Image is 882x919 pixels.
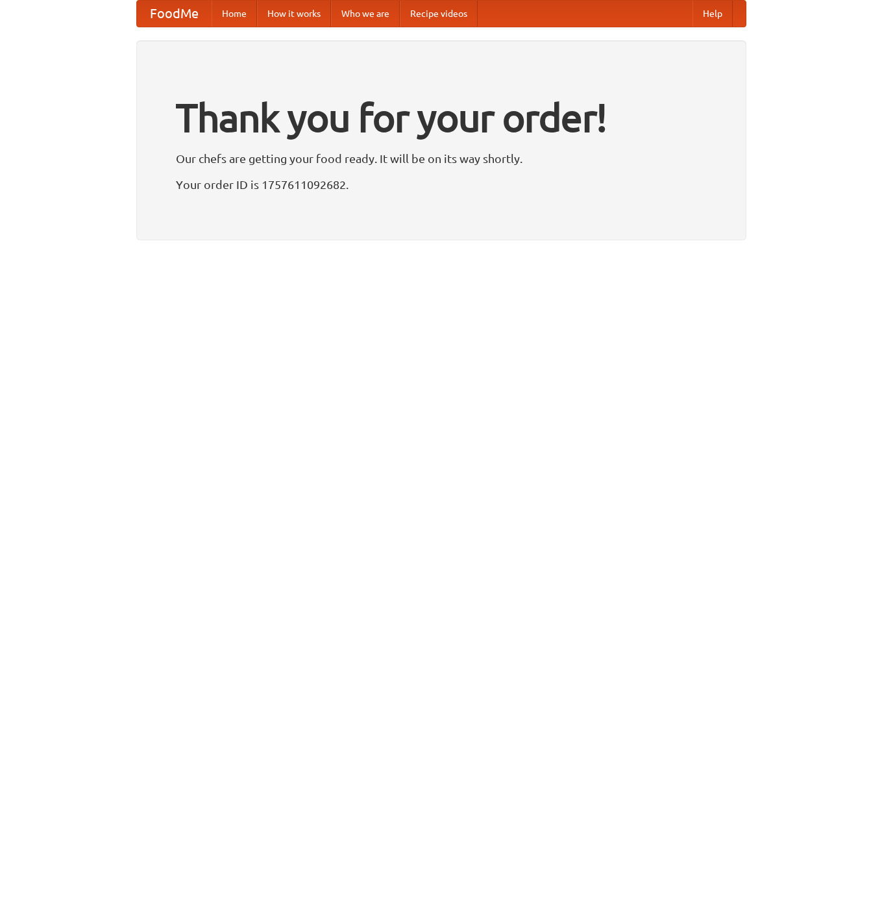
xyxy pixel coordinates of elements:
a: Help [692,1,733,27]
a: Home [212,1,257,27]
h1: Thank you for your order! [176,86,707,149]
p: Your order ID is 1757611092682. [176,175,707,194]
a: Who we are [331,1,400,27]
a: How it works [257,1,331,27]
p: Our chefs are getting your food ready. It will be on its way shortly. [176,149,707,168]
a: FoodMe [137,1,212,27]
a: Recipe videos [400,1,478,27]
